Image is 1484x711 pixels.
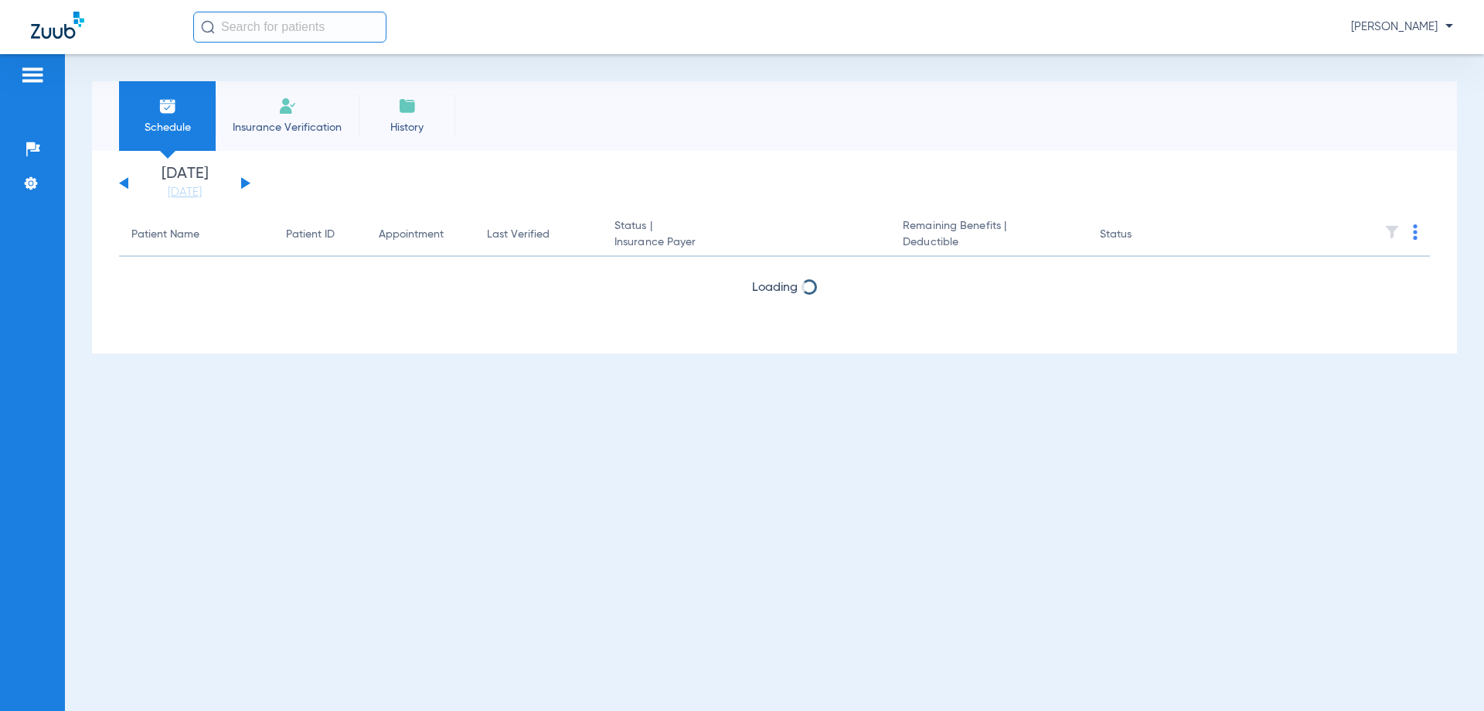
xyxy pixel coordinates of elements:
[487,227,590,243] div: Last Verified
[158,97,177,115] img: Schedule
[487,227,550,243] div: Last Verified
[131,120,204,135] span: Schedule
[31,12,84,39] img: Zuub Logo
[1384,224,1400,240] img: filter.svg
[286,227,354,243] div: Patient ID
[193,12,386,43] input: Search for patients
[398,97,417,115] img: History
[278,97,297,115] img: Manual Insurance Verification
[201,20,215,34] img: Search Icon
[1351,19,1453,35] span: [PERSON_NAME]
[752,323,798,335] span: Loading
[138,166,231,200] li: [DATE]
[131,227,261,243] div: Patient Name
[131,227,199,243] div: Patient Name
[286,227,335,243] div: Patient ID
[20,66,45,84] img: hamburger-icon
[1087,214,1192,257] th: Status
[227,120,347,135] span: Insurance Verification
[370,120,444,135] span: History
[752,282,798,294] span: Loading
[614,234,878,251] span: Insurance Payer
[903,234,1074,251] span: Deductible
[890,214,1087,257] th: Remaining Benefits |
[1413,224,1418,240] img: group-dot-blue.svg
[379,227,462,243] div: Appointment
[379,227,444,243] div: Appointment
[602,214,890,257] th: Status |
[138,185,231,200] a: [DATE]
